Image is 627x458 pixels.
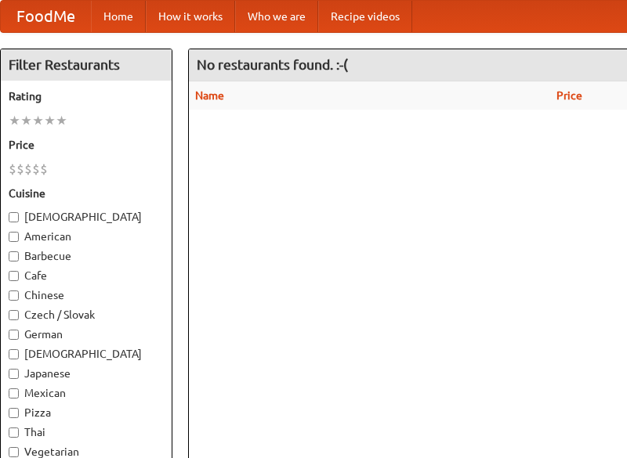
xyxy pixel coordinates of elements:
a: Who we are [235,1,318,32]
label: Japanese [9,366,164,381]
h5: Cuisine [9,186,164,201]
li: $ [32,160,40,178]
input: Vegetarian [9,447,19,457]
input: [DEMOGRAPHIC_DATA] [9,212,19,222]
a: Recipe videos [318,1,412,32]
li: $ [9,160,16,178]
li: $ [16,160,24,178]
label: Czech / Slovak [9,307,164,323]
a: FoodMe [1,1,91,32]
label: Pizza [9,405,164,420]
label: Cafe [9,268,164,283]
label: Thai [9,424,164,440]
input: Barbecue [9,251,19,261]
input: Pizza [9,408,19,418]
label: [DEMOGRAPHIC_DATA] [9,209,164,225]
li: ★ [44,112,56,129]
ng-pluralize: No restaurants found. :-( [197,57,348,72]
li: ★ [9,112,20,129]
li: $ [24,160,32,178]
label: German [9,326,164,342]
input: Chinese [9,290,19,301]
input: Japanese [9,369,19,379]
input: Czech / Slovak [9,310,19,320]
input: Thai [9,427,19,438]
li: $ [40,160,48,178]
input: Cafe [9,271,19,281]
input: American [9,232,19,242]
a: Home [91,1,146,32]
label: American [9,229,164,244]
label: Barbecue [9,248,164,264]
a: Price [556,89,582,102]
a: How it works [146,1,235,32]
input: [DEMOGRAPHIC_DATA] [9,349,19,359]
label: [DEMOGRAPHIC_DATA] [9,346,164,362]
label: Mexican [9,385,164,401]
label: Chinese [9,287,164,303]
li: ★ [56,112,67,129]
h5: Rating [9,88,164,104]
h4: Filter Restaurants [1,49,172,81]
input: Mexican [9,388,19,398]
a: Name [195,89,224,102]
h5: Price [9,137,164,153]
li: ★ [32,112,44,129]
li: ★ [20,112,32,129]
input: German [9,330,19,340]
